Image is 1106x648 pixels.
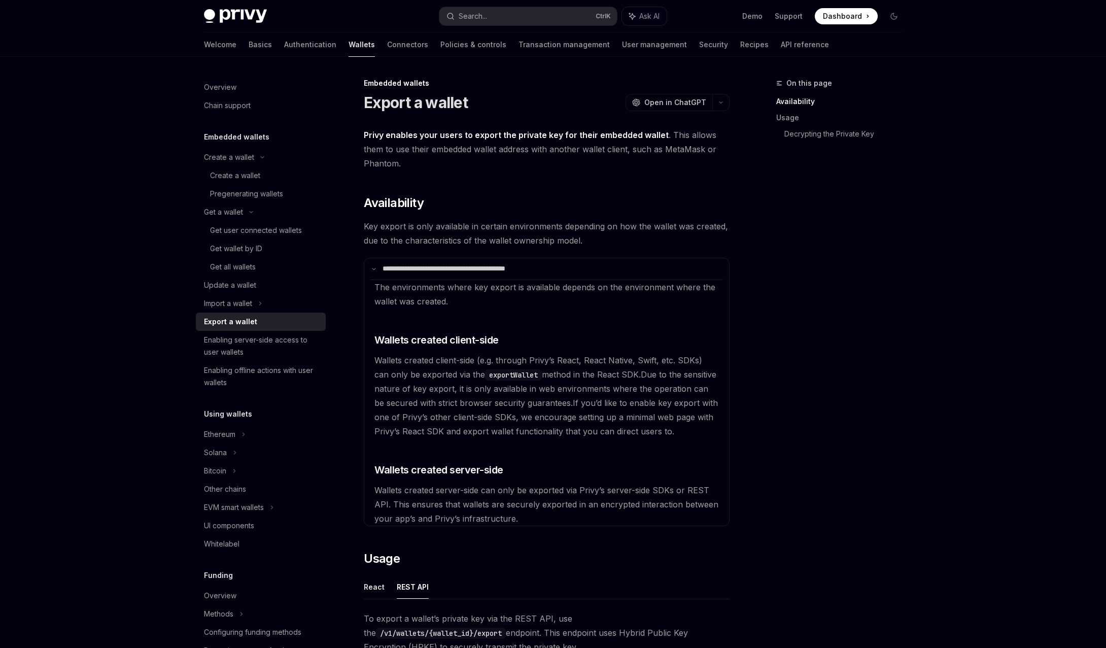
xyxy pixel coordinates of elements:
[364,78,730,88] div: Embedded wallets
[210,261,256,273] div: Get all wallets
[374,485,718,524] span: Wallets created server-side can only be exported via Privy’s server-side SDKs or REST API. This e...
[784,126,910,142] a: Decrypting the Private Key
[204,279,256,291] div: Update a wallet
[775,11,803,21] a: Support
[204,408,252,420] h5: Using wallets
[204,81,236,93] div: Overview
[596,12,611,20] span: Ctrl K
[622,32,687,57] a: User management
[485,369,542,381] code: exportWallet
[364,575,385,599] button: React
[196,623,326,641] a: Configuring funding methods
[204,9,267,23] img: dark logo
[364,195,424,211] span: Availability
[397,575,429,599] button: REST API
[204,626,301,638] div: Configuring funding methods
[284,32,336,57] a: Authentication
[196,517,326,535] a: UI components
[204,520,254,532] div: UI components
[364,128,730,170] span: . This allows them to use their embedded wallet address with another wallet client, such as MetaM...
[374,369,716,408] span: Due to the sensitive nature of key export, it is only available in web environments where the ope...
[249,32,272,57] a: Basics
[644,97,706,108] span: Open in ChatGPT
[204,32,236,57] a: Welcome
[204,364,320,389] div: Enabling offline actions with user wallets
[204,483,246,495] div: Other chains
[439,7,617,25] button: Search...CtrlK
[204,316,257,328] div: Export a wallet
[440,32,506,57] a: Policies & controls
[204,334,320,358] div: Enabling server-side access to user wallets
[196,221,326,240] a: Get user connected wallets
[210,169,260,182] div: Create a wallet
[376,628,506,639] code: /v1/wallets/{wallet_id}/export
[204,206,243,218] div: Get a wallet
[776,110,910,126] a: Usage
[196,313,326,331] a: Export a wallet
[204,99,251,112] div: Chain support
[459,10,487,22] div: Search...
[781,32,829,57] a: API reference
[204,447,227,459] div: Solana
[204,590,236,602] div: Overview
[210,243,262,255] div: Get wallet by ID
[204,297,252,310] div: Import a wallet
[364,219,730,248] span: Key export is only available in certain environments depending on how the wallet was created, due...
[196,276,326,294] a: Update a wallet
[374,398,718,436] span: If you’d like to enable key export with one of Privy’s other client-side SDKs, we encourage setti...
[364,93,468,112] h1: Export a wallet
[776,93,910,110] a: Availability
[210,224,302,236] div: Get user connected wallets
[204,538,239,550] div: Whitelabel
[196,331,326,361] a: Enabling server-side access to user wallets
[196,185,326,203] a: Pregenerating wallets
[196,96,326,115] a: Chain support
[204,501,264,514] div: EVM smart wallets
[519,32,610,57] a: Transaction management
[204,428,235,440] div: Ethereum
[196,78,326,96] a: Overview
[374,355,702,380] span: Wallets created client-side (e.g. through Privy’s React, React Native, Swift, etc. SDKs) can only...
[622,7,667,25] button: Ask AI
[196,240,326,258] a: Get wallet by ID
[886,8,902,24] button: Toggle dark mode
[349,32,375,57] a: Wallets
[196,258,326,276] a: Get all wallets
[387,32,428,57] a: Connectors
[815,8,878,24] a: Dashboard
[374,282,715,306] span: The environments where key export is available depends on the environment where the wallet was cr...
[204,151,254,163] div: Create a wallet
[196,480,326,498] a: Other chains
[204,569,233,582] h5: Funding
[374,463,503,477] span: Wallets created server-side
[823,11,862,21] span: Dashboard
[364,551,400,567] span: Usage
[196,361,326,392] a: Enabling offline actions with user wallets
[626,94,712,111] button: Open in ChatGPT
[364,130,669,140] strong: Privy enables your users to export the private key for their embedded wallet
[742,11,763,21] a: Demo
[699,32,728,57] a: Security
[196,587,326,605] a: Overview
[204,608,233,620] div: Methods
[740,32,769,57] a: Recipes
[639,11,660,21] span: Ask AI
[374,333,499,347] span: Wallets created client-side
[210,188,283,200] div: Pregenerating wallets
[204,465,226,477] div: Bitcoin
[204,131,269,143] h5: Embedded wallets
[786,77,832,89] span: On this page
[196,166,326,185] a: Create a wallet
[196,535,326,553] a: Whitelabel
